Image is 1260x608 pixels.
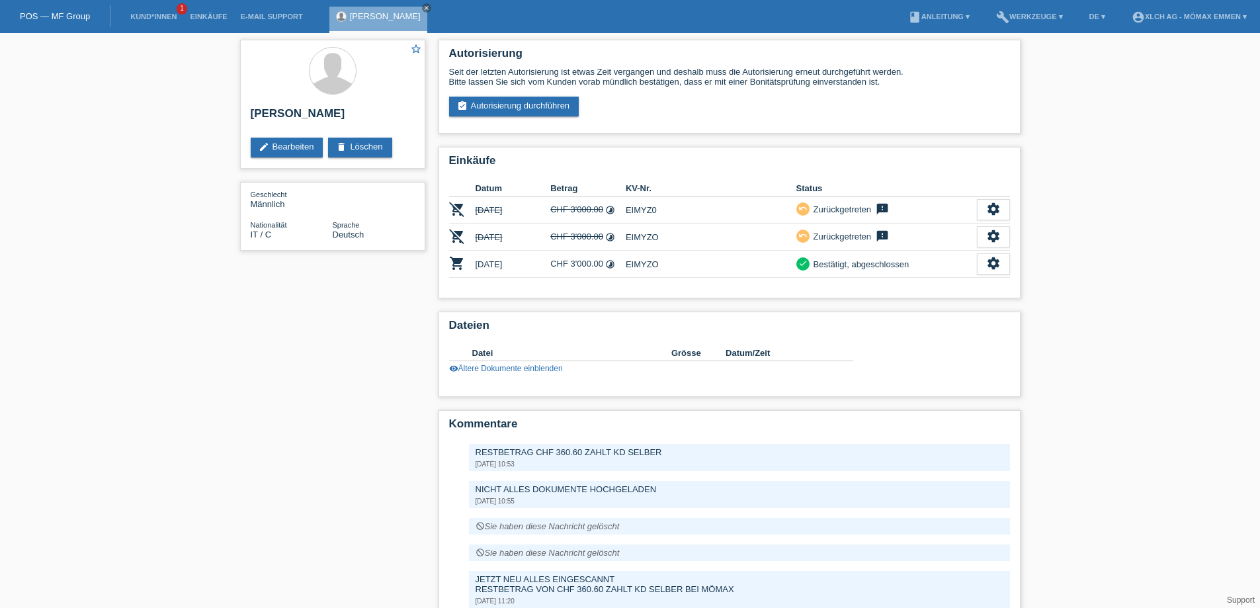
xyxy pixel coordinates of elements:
td: [DATE] [476,224,551,251]
h2: Einkäufe [449,154,1010,174]
i: delete [336,142,347,152]
th: Status [796,181,977,196]
i: Fixe Raten - Zinsübernahme durch Kunde (12 Raten) [605,205,615,215]
a: DE ▾ [1083,13,1112,21]
h2: Autorisierung [449,47,1010,67]
td: EIMYZ0 [626,196,796,224]
h2: Dateien [449,319,1010,339]
a: [PERSON_NAME] [350,11,421,21]
i: not_interested [476,548,485,557]
div: Seit der letzten Autorisierung ist etwas Zeit vergangen und deshalb muss die Autorisierung erneut... [449,67,1010,87]
th: Datei [472,345,671,361]
i: book [908,11,921,24]
div: [DATE] 10:53 [476,460,1003,468]
a: Support [1227,595,1255,605]
i: settings [986,229,1001,243]
div: [DATE] 11:20 [476,597,1003,605]
i: settings [986,202,1001,216]
i: settings [986,256,1001,271]
td: [DATE] [476,196,551,224]
h2: Kommentare [449,417,1010,437]
a: Kund*innen [124,13,183,21]
i: check [798,259,808,268]
th: Betrag [550,181,626,196]
a: account_circleXLCH AG - Mömax Emmen ▾ [1125,13,1253,21]
a: POS — MF Group [20,11,90,21]
th: KV-Nr. [626,181,796,196]
h2: [PERSON_NAME] [251,107,415,127]
a: visibilityÄltere Dokumente einblenden [449,364,563,373]
a: bookAnleitung ▾ [902,13,976,21]
a: close [422,3,431,13]
a: buildWerkzeuge ▾ [989,13,1070,21]
th: Datum [476,181,551,196]
span: Deutsch [333,230,364,239]
div: Zurückgetreten [810,230,871,243]
span: Italien / C / 08.01.2007 [251,230,272,239]
th: Grösse [671,345,726,361]
div: Sie haben diese Nachricht gelöscht [469,518,1010,535]
td: [DATE] [476,251,551,278]
div: Zurückgetreten [810,202,871,216]
i: POSP00017115 [449,201,465,217]
div: [DATE] 10:55 [476,498,1003,505]
i: build [996,11,1009,24]
i: undo [798,231,808,240]
i: Fixe Raten - Zinsübernahme durch Kunde (12 Raten) [605,259,615,269]
a: editBearbeiten [251,138,323,157]
i: feedback [874,230,890,243]
i: edit [259,142,269,152]
td: EIMYZO [626,251,796,278]
span: Sprache [333,221,360,229]
i: feedback [874,202,890,216]
i: star_border [410,43,422,55]
span: Geschlecht [251,191,287,198]
div: Sie haben diese Nachricht gelöscht [469,544,1010,561]
th: Datum/Zeit [726,345,834,361]
i: account_circle [1132,11,1145,24]
span: Nationalität [251,221,287,229]
a: star_border [410,43,422,57]
td: CHF 3'000.00 [550,251,626,278]
i: Fixe Raten - Zinsübernahme durch Kunde (12 Raten) [605,232,615,242]
td: CHF 3'000.00 [550,224,626,251]
i: close [423,5,430,11]
td: EIMYZO [626,224,796,251]
i: POSP00017116 [449,228,465,244]
a: E-Mail Support [234,13,310,21]
div: Bestätigt, abgeschlossen [810,257,909,271]
i: undo [798,204,808,213]
div: JETZT NEU ALLES EINGESCANNT RESTBETRAG VON CHF 360.60 ZAHLT KD SELBER BEI MÖMAX [476,574,1003,594]
i: visibility [449,364,458,373]
a: Einkäufe [183,13,233,21]
div: Männlich [251,189,333,209]
td: CHF 3'000.00 [550,196,626,224]
a: assignment_turned_inAutorisierung durchführen [449,97,579,116]
div: NICHT ALLES DOKUMENTE HOCHGELADEN [476,484,1003,494]
i: POSP00017117 [449,255,465,271]
i: not_interested [476,521,485,531]
i: assignment_turned_in [457,101,468,111]
span: 1 [177,3,187,15]
div: RESTBETRAG CHF 360.60 ZAHLT KD SELBER [476,447,1003,457]
a: deleteLöschen [328,138,392,157]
